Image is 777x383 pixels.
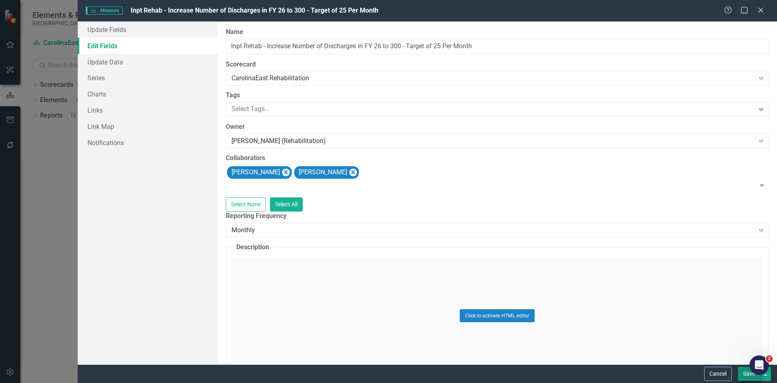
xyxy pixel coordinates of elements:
[226,39,769,54] input: Measure Name
[229,167,281,178] div: [PERSON_NAME]
[7,326,14,334] span: neutral face reaction
[232,243,273,252] legend: Description
[270,197,303,212] button: Select All
[704,367,732,381] button: Cancel
[78,21,218,38] a: Update Fields
[226,154,769,163] label: Collaborators
[349,169,357,176] div: Remove Shelley Stallings
[226,212,769,221] label: Reporting Frequency
[226,60,769,69] label: Scorecard
[78,135,218,151] a: Notifications
[226,197,266,212] button: Select None
[226,28,769,37] label: Name
[259,3,273,18] div: Close
[7,326,14,334] span: 😐
[749,355,769,375] iframe: Intercom live chat
[282,169,290,176] div: Remove Amy Burdulis
[231,225,755,235] div: Monthly
[231,74,755,83] div: CarolinaEast Rehabilitation
[78,70,218,86] a: Series
[78,102,218,118] a: Links
[78,54,218,70] a: Update Data
[766,355,773,362] span: 2
[78,86,218,102] a: Charts
[5,3,21,19] button: go back
[13,326,20,334] span: 😃
[296,167,348,178] div: [PERSON_NAME]
[226,122,769,132] label: Owner
[738,367,760,381] button: Save
[226,91,769,100] label: Tags
[86,6,123,15] span: Measure
[13,326,20,334] span: smiley reaction
[460,309,535,322] button: Click to activate HTML editor
[78,38,218,54] a: Edit Fields
[78,118,218,135] a: Link Map
[131,6,378,14] span: Inpt Rehab - Increase Number of Discharges in FY 26 to 300 - Target of 25 Per Month
[243,3,259,19] button: Collapse window
[231,137,755,146] div: [PERSON_NAME] (Rehabilitation)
